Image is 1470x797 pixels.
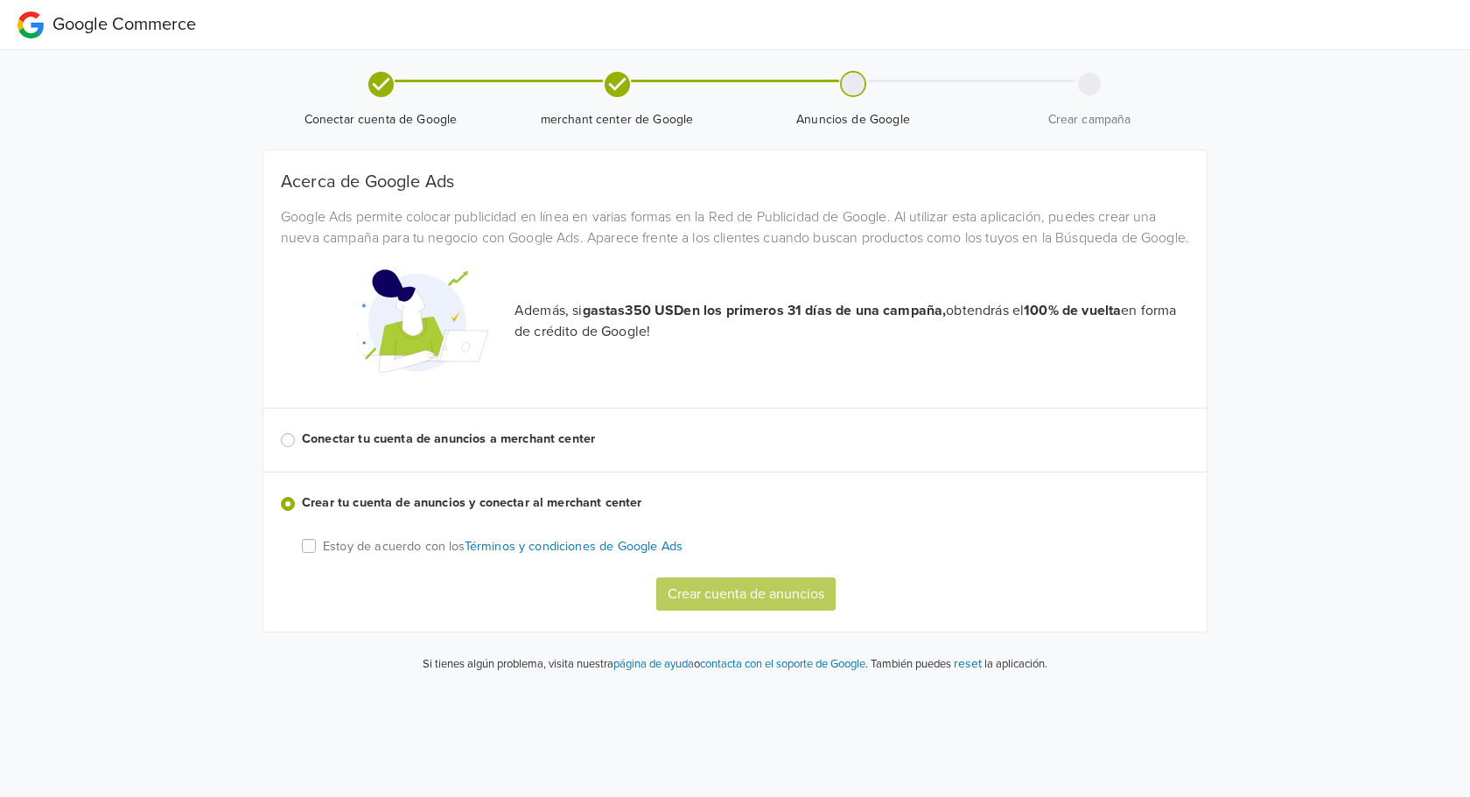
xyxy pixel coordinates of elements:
[700,657,865,671] a: contacta con el soporte de Google
[423,656,868,674] p: Si tienes algún problema, visita nuestra o .
[1024,302,1121,319] strong: 100% de vuelta
[506,111,728,129] span: merchant center de Google
[613,657,694,671] a: página de ayuda
[868,654,1047,674] p: También puedes la aplicación.
[978,111,1200,129] span: Crear campaña
[583,302,947,319] strong: gastas 350 USD en los primeros 31 días de una campaña,
[465,539,682,554] a: Términos y condiciones de Google Ads
[302,493,1189,513] label: Crear tu cuenta de anuncios y conectar al merchant center
[268,206,1202,248] div: Google Ads permite colocar publicidad en línea en varias formas en la Red de Publicidad de Google...
[514,300,1189,342] p: Además, si obtendrás el en forma de crédito de Google!
[269,111,492,129] span: Conectar cuenta de Google
[357,255,488,387] img: Google Promotional Codes
[302,430,1189,449] label: Conectar tu cuenta de anuncios a merchant center
[323,537,682,556] p: Estoy de acuerdo con los
[281,171,1189,192] h5: Acerca de Google Ads
[52,14,196,35] span: Google Commerce
[954,654,982,674] button: reset
[742,111,964,129] span: Anuncios de Google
